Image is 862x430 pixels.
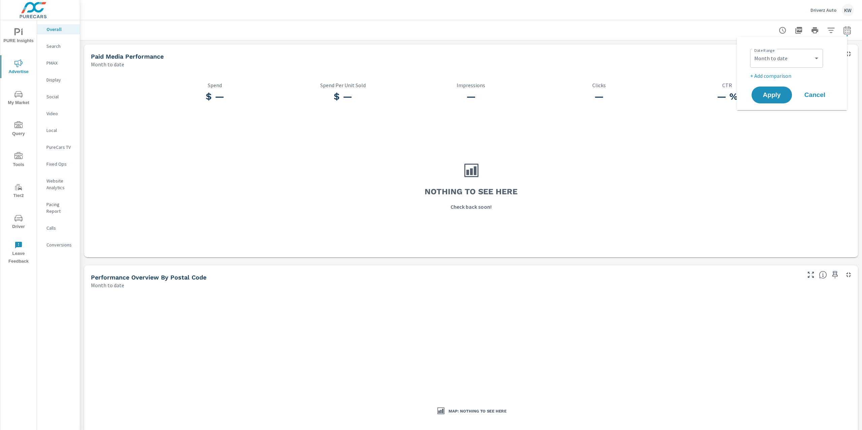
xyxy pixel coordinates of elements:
[425,186,518,197] h3: Nothing to see here
[2,214,35,231] span: Driver
[663,91,791,102] h3: — %
[407,82,535,88] p: Impressions
[37,142,80,152] div: PureCars TV
[2,183,35,200] span: Tier2
[840,24,854,37] button: Select Date Range
[151,91,279,102] h3: $ —
[46,177,74,191] p: Website Analytics
[830,269,840,280] span: Save this to your personalized report
[535,91,663,102] h3: —
[46,144,74,151] p: PureCars TV
[46,161,74,167] p: Fixed Ops
[91,53,164,60] h5: Paid Media Performance
[37,240,80,250] div: Conversions
[2,28,35,45] span: PURE Insights
[2,90,35,107] span: My Market
[663,82,791,88] p: CTR
[46,225,74,231] p: Calls
[2,121,35,138] span: Query
[2,59,35,76] span: Advertise
[451,203,492,211] p: Check back soon!
[46,60,74,66] p: PMAX
[279,91,407,102] h3: $ —
[37,199,80,216] div: Pacing Report
[37,92,80,102] div: Social
[819,271,827,279] span: Understand performance data by postal code. Individual postal codes can be selected and expanded ...
[843,48,854,59] button: Minimize Widget
[37,108,80,119] div: Video
[46,201,74,214] p: Pacing Report
[795,87,835,103] button: Cancel
[843,269,854,280] button: Minimize Widget
[91,281,124,289] p: Month to date
[46,76,74,83] p: Display
[46,110,74,117] p: Video
[2,152,35,169] span: Tools
[801,92,828,98] span: Cancel
[752,87,792,103] button: Apply
[151,82,279,88] p: Spend
[758,92,785,98] span: Apply
[750,72,836,80] p: + Add comparison
[37,24,80,34] div: Overall
[449,408,506,414] h3: Map: Nothing to see here
[37,159,80,169] div: Fixed Ops
[407,91,535,102] h3: —
[808,24,822,37] button: Print Report
[37,176,80,193] div: Website Analytics
[2,241,35,265] span: Leave Feedback
[37,223,80,233] div: Calls
[842,4,854,16] div: KW
[805,269,816,280] button: Make Fullscreen
[810,7,836,13] p: Driverz Auto
[46,241,74,248] p: Conversions
[37,125,80,135] div: Local
[279,82,407,88] p: Spend Per Unit Sold
[46,93,74,100] p: Social
[792,24,805,37] button: "Export Report to PDF"
[46,43,74,49] p: Search
[0,20,37,268] div: nav menu
[37,75,80,85] div: Display
[46,127,74,134] p: Local
[37,58,80,68] div: PMAX
[824,24,838,37] button: Apply Filters
[535,82,663,88] p: Clicks
[37,41,80,51] div: Search
[91,60,124,68] p: Month to date
[91,274,206,281] h5: Performance Overview By Postal Code
[46,26,74,33] p: Overall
